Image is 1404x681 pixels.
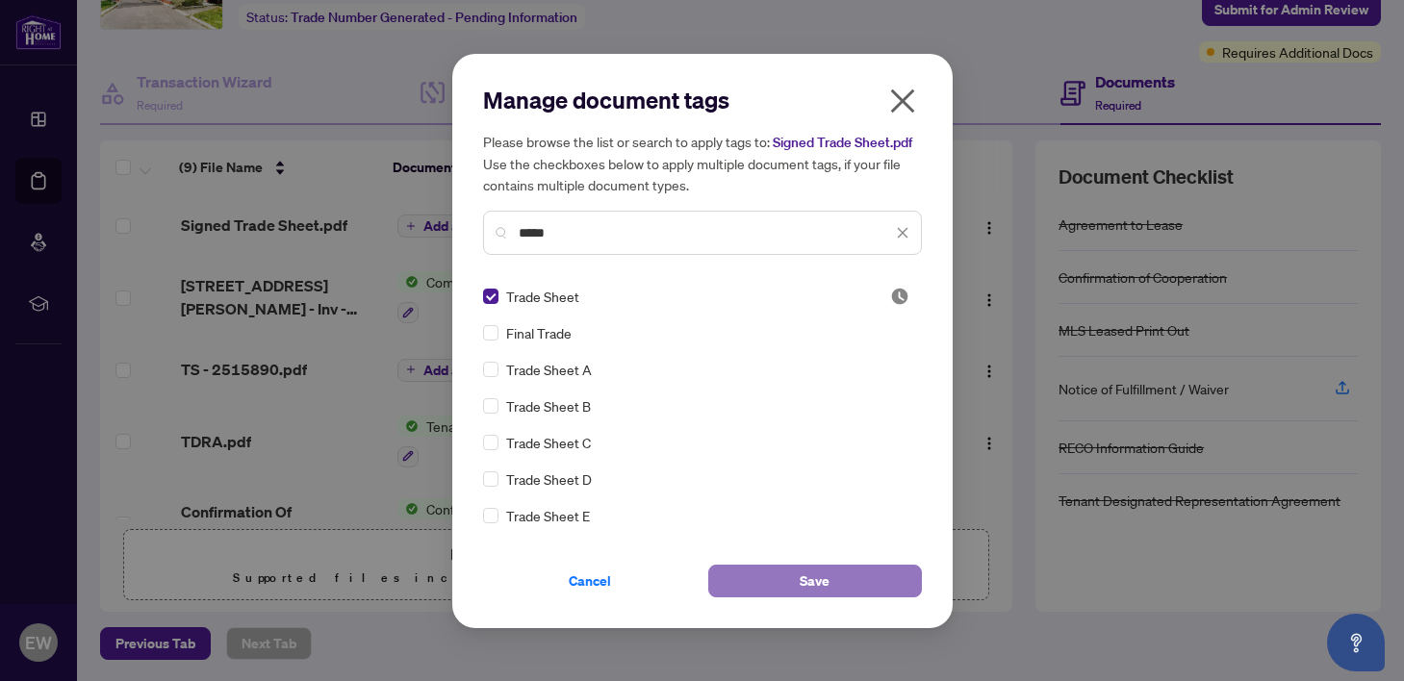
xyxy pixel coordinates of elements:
span: Signed Trade Sheet.pdf [773,134,912,151]
h5: Please browse the list or search to apply tags to: Use the checkboxes below to apply multiple doc... [483,131,922,195]
button: Open asap [1327,614,1385,671]
span: Trade Sheet D [506,468,592,490]
span: Trade Sheet C [506,432,591,453]
span: Cancel [569,566,611,596]
span: close [887,86,918,116]
span: Trade Sheet E [506,505,590,526]
span: Trade Sheet A [506,359,592,380]
img: status [890,287,909,306]
button: Cancel [483,565,697,597]
span: Trade Sheet [506,286,579,307]
button: Save [708,565,922,597]
span: Pending Review [890,287,909,306]
span: close [896,226,909,240]
span: Trade Sheet B [506,395,591,416]
span: Save [800,566,830,596]
h2: Manage document tags [483,85,922,115]
span: Final Trade [506,322,572,343]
